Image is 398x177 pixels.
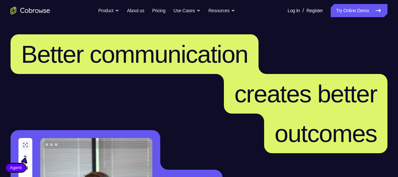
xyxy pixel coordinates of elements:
button: Product [98,4,119,17]
a: Pricing [152,4,165,17]
span: / [302,7,304,15]
span: Better communication [21,40,248,68]
a: Log In [288,4,300,17]
span: Agent [6,164,25,171]
button: Use Cases [173,4,200,17]
a: About us [127,4,144,17]
span: creates better [234,80,377,108]
span: outcomes [275,120,377,147]
a: Register [307,4,323,17]
a: Try Online Demo [331,4,387,17]
button: Resources [208,4,235,17]
a: Go to the home page [11,7,50,15]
